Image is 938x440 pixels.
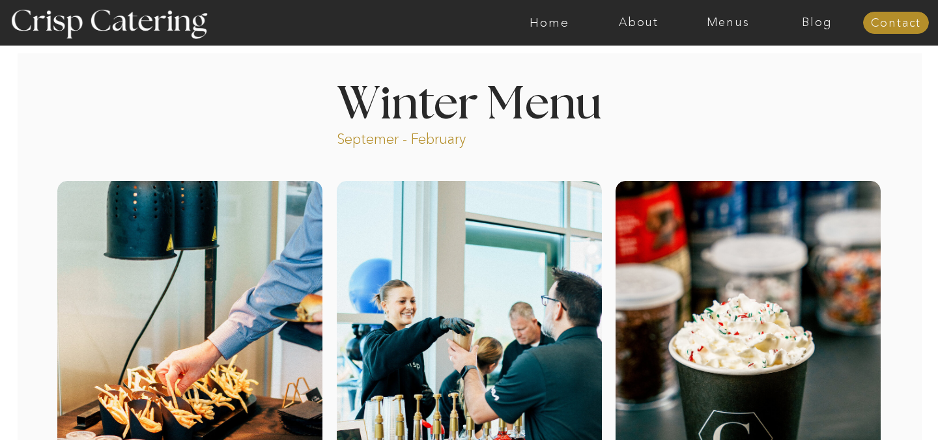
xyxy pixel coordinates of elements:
[288,82,650,120] h1: Winter Menu
[337,130,516,144] p: Septemer - February
[683,16,773,29] a: Menus
[505,16,594,29] a: Home
[863,17,929,30] a: Contact
[773,16,862,29] a: Blog
[594,16,683,29] a: About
